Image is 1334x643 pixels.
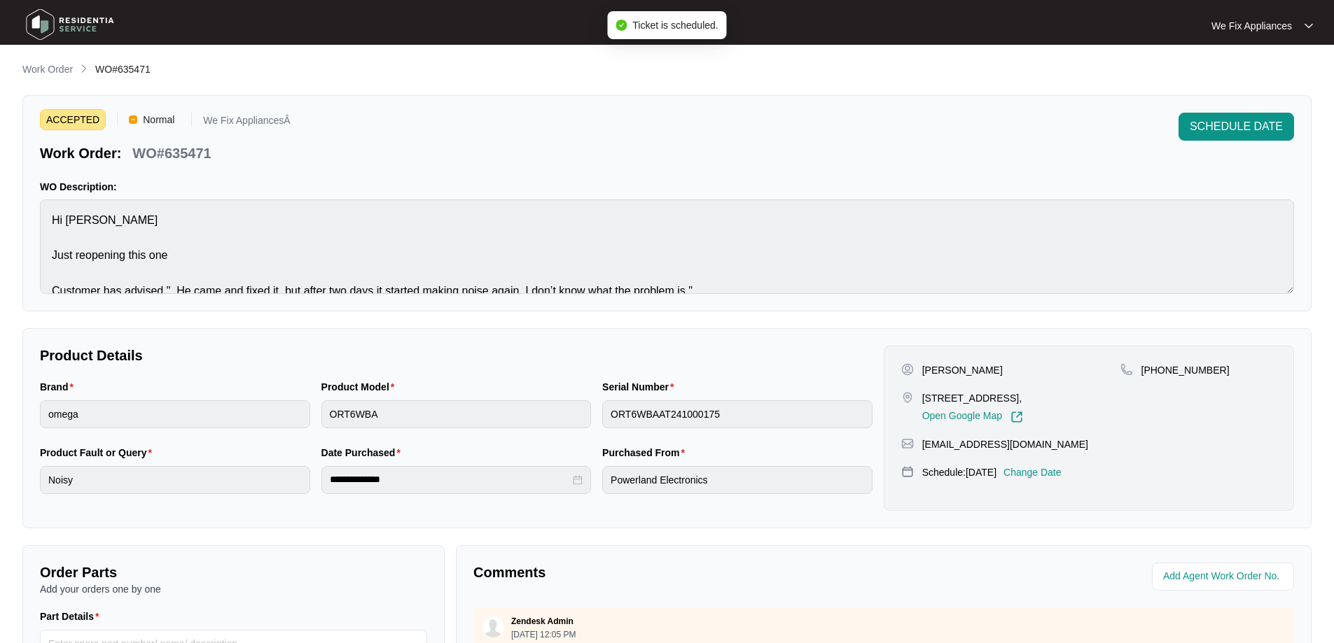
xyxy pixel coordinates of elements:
[1179,113,1294,141] button: SCHEDULE DATE
[602,400,873,428] input: Serial Number
[511,630,576,639] p: [DATE] 12:05 PM
[40,446,158,460] label: Product Fault or Query
[40,180,1294,194] p: WO Description:
[1305,22,1313,29] img: dropdown arrow
[602,380,679,394] label: Serial Number
[40,143,121,163] p: Work Order:
[40,582,427,596] p: Add your orders one by one
[922,363,1003,377] p: [PERSON_NAME]
[922,411,1023,423] a: Open Google Map
[330,472,571,487] input: Date Purchased
[1120,363,1133,376] img: map-pin
[616,20,627,31] span: check-circle
[21,3,119,45] img: residentia service logo
[1211,19,1292,33] p: We Fix Appliances
[129,115,137,124] img: Vercel Logo
[901,363,914,376] img: user-pin
[922,465,996,479] p: Schedule: [DATE]
[922,391,1023,405] p: [STREET_ADDRESS],
[922,437,1088,451] p: [EMAIL_ADDRESS][DOMAIN_NAME]
[602,466,873,494] input: Purchased From
[632,20,718,31] span: Ticket is scheduled.
[40,109,106,130] span: ACCEPTED
[1010,411,1023,423] img: Link-External
[40,346,873,365] p: Product Details
[321,380,401,394] label: Product Model
[20,62,76,78] a: Work Order
[511,616,574,627] p: Zendesk Admin
[40,199,1294,294] textarea: Hi [PERSON_NAME] Just reopening this one Customer has advised ". He came and fixed it, but after ...
[901,465,914,478] img: map-pin
[321,400,592,428] input: Product Model
[137,109,180,130] span: Normal
[95,64,151,75] span: WO#635471
[901,391,914,404] img: map-pin
[901,437,914,450] img: map-pin
[132,143,211,163] p: WO#635471
[473,563,874,582] p: Comments
[482,616,503,637] img: user.svg
[1003,465,1062,479] p: Change Date
[40,563,427,582] p: Order Parts
[40,400,310,428] input: Brand
[203,115,290,130] p: We Fix AppliancesÂ
[22,62,73,76] p: Work Order
[1163,568,1286,585] input: Add Agent Work Order No.
[40,380,79,394] label: Brand
[1141,363,1230,377] p: [PHONE_NUMBER]
[321,446,406,460] label: Date Purchased
[40,609,105,623] label: Part Details
[1190,118,1283,135] span: SCHEDULE DATE
[78,63,90,74] img: chevron-right
[602,446,690,460] label: Purchased From
[40,466,310,494] input: Product Fault or Query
